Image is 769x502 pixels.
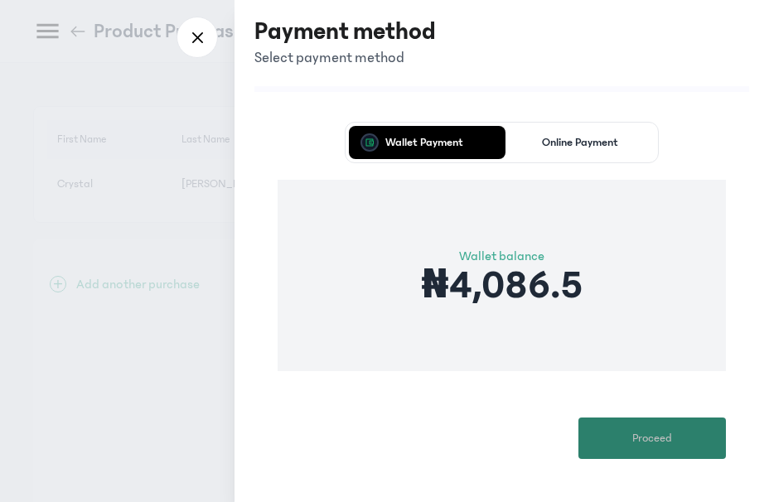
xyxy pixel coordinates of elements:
button: Online Payment [505,126,655,159]
p: Wallet balance [421,246,582,266]
span: Proceed [632,430,672,447]
p: ₦4,086.5 [421,266,582,306]
p: Select payment method [254,46,436,70]
p: Wallet Payment [385,137,463,148]
button: Wallet Payment [349,126,499,159]
h3: Payment method [254,17,436,46]
button: Proceed [578,418,726,459]
p: Online Payment [542,137,618,148]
